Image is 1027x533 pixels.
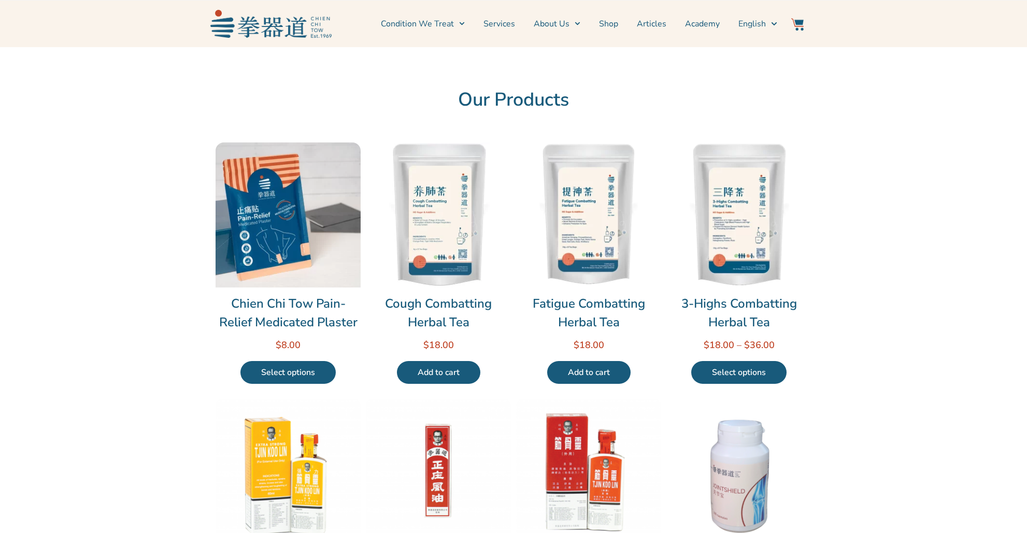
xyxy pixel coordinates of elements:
span: English [738,18,766,30]
a: Condition We Treat [381,11,465,37]
a: Shop [599,11,618,37]
span: $ [574,339,579,351]
a: Add to cart: “Cough Combatting Herbal Tea” [397,361,480,384]
span: $ [744,339,750,351]
img: Cough Combatting Herbal Tea [366,142,511,287]
bdi: 8.00 [276,339,301,351]
a: Services [483,11,515,37]
span: $ [423,339,429,351]
a: Cough Combatting Herbal Tea [366,294,511,332]
span: – [737,339,741,351]
a: Fatigue Combatting Herbal Tea [516,294,661,332]
span: $ [276,339,281,351]
a: Add to cart: “Fatigue Combatting Herbal Tea” [547,361,631,384]
bdi: 18.00 [423,339,454,351]
a: Articles [637,11,666,37]
img: Website Icon-03 [791,18,804,31]
img: Fatigue Combatting Herbal Tea [516,142,661,287]
span: $ [704,339,709,351]
a: Select options for “Chien Chi Tow Pain-Relief Medicated Plaster” [240,361,336,384]
bdi: 36.00 [744,339,775,351]
h2: Our Products [216,89,811,111]
a: About Us [534,11,580,37]
a: Switch to English [738,11,777,37]
nav: Menu [337,11,777,37]
img: Chien Chi Tow Pain-Relief Medicated Plaster [216,142,361,287]
img: 3-Highs Combatting Herbal Tea [666,142,811,287]
a: Academy [685,11,720,37]
a: Select options for “3-Highs Combatting Herbal Tea” [691,361,787,384]
a: Chien Chi Tow Pain-Relief Medicated Plaster [216,294,361,332]
a: 3-Highs Combatting Herbal Tea [666,294,811,332]
bdi: 18.00 [704,339,734,351]
bdi: 18.00 [574,339,604,351]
